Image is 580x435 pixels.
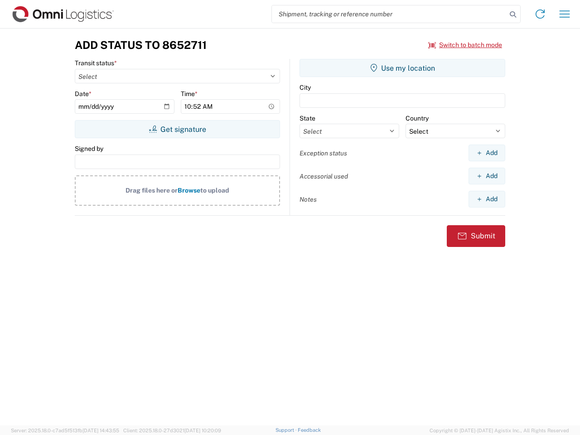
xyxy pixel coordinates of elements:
[75,90,92,98] label: Date
[469,145,505,161] button: Add
[11,428,119,433] span: Server: 2025.18.0-c7ad5f513fb
[75,59,117,67] label: Transit status
[75,39,207,52] h3: Add Status to 8652711
[123,428,221,433] span: Client: 2025.18.0-27d3021
[184,428,221,433] span: [DATE] 10:20:09
[300,172,348,180] label: Accessorial used
[75,120,280,138] button: Get signature
[300,83,311,92] label: City
[300,195,317,203] label: Notes
[75,145,103,153] label: Signed by
[298,427,321,433] a: Feedback
[82,428,119,433] span: [DATE] 14:43:55
[300,59,505,77] button: Use my location
[469,191,505,208] button: Add
[300,149,347,157] label: Exception status
[406,114,429,122] label: Country
[447,225,505,247] button: Submit
[430,426,569,435] span: Copyright © [DATE]-[DATE] Agistix Inc., All Rights Reserved
[428,38,502,53] button: Switch to batch mode
[200,187,229,194] span: to upload
[469,168,505,184] button: Add
[272,5,507,23] input: Shipment, tracking or reference number
[300,114,315,122] label: State
[275,427,298,433] a: Support
[178,187,200,194] span: Browse
[181,90,198,98] label: Time
[126,187,178,194] span: Drag files here or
